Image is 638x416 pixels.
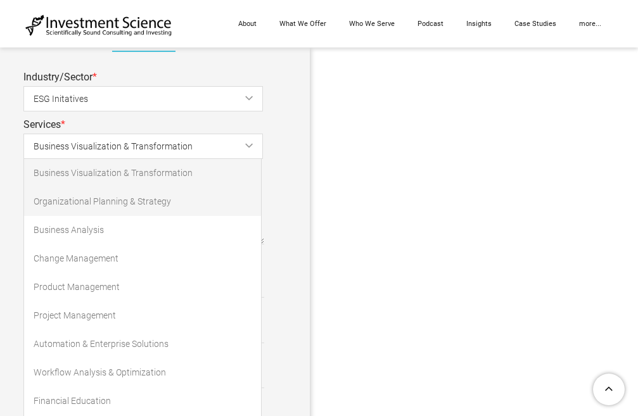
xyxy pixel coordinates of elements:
[24,244,261,273] a: Change Management
[34,85,273,113] span: ESG Initatives
[112,51,175,52] img: Picture
[24,187,261,216] a: Organizational Planning & Strategy
[24,273,261,301] a: Product Management
[24,387,261,415] a: Financial Education
[25,14,172,36] img: Investment Science | NYC Consulting Services
[24,358,261,387] a: Workflow Analysis & Optimization
[588,369,632,410] a: To Top
[24,301,261,330] a: Project Management
[24,330,261,358] a: Automation & Enterprise Solutions
[24,216,261,244] a: Business Analysis
[23,71,97,83] label: Industry/Sector
[24,159,261,187] a: Business Visualization & Transformation
[23,118,65,130] label: Services
[34,132,273,161] span: Business Visualization & Transformation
